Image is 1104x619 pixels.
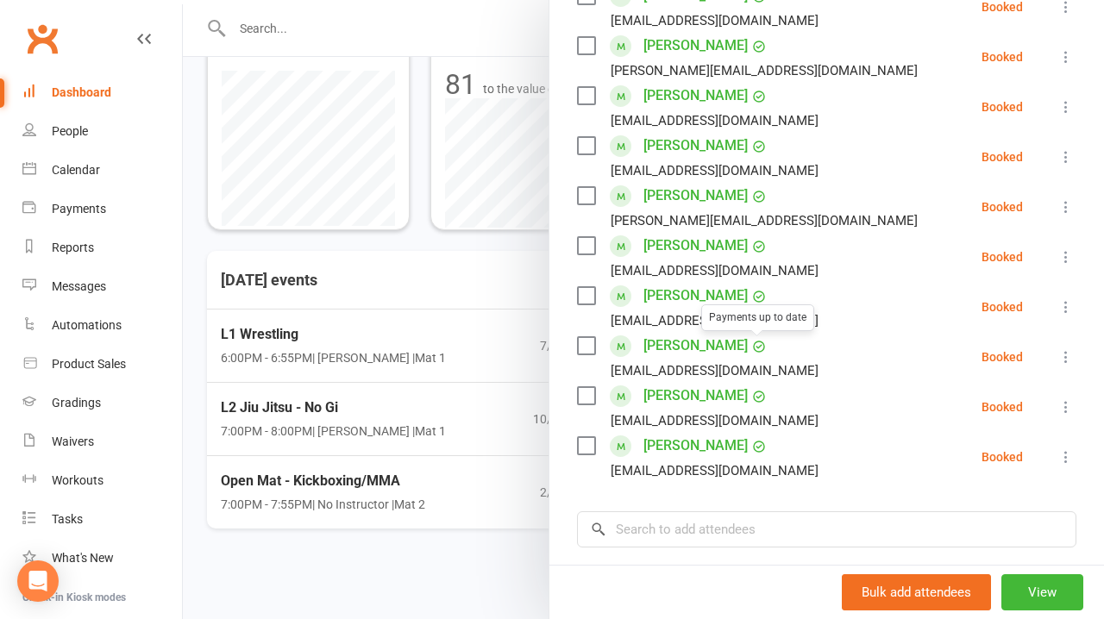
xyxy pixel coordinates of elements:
[577,511,1076,547] input: Search to add attendees
[22,73,182,112] a: Dashboard
[22,267,182,306] a: Messages
[22,306,182,345] a: Automations
[52,318,122,332] div: Automations
[643,432,748,460] a: [PERSON_NAME]
[22,228,182,267] a: Reports
[611,360,819,382] div: [EMAIL_ADDRESS][DOMAIN_NAME]
[611,109,819,132] div: [EMAIL_ADDRESS][DOMAIN_NAME]
[611,460,819,482] div: [EMAIL_ADDRESS][DOMAIN_NAME]
[52,163,100,177] div: Calendar
[22,190,182,228] a: Payments
[52,357,126,371] div: Product Sales
[17,560,59,602] div: Open Intercom Messenger
[22,461,182,500] a: Workouts
[982,101,1023,113] div: Booked
[643,382,748,410] a: [PERSON_NAME]
[52,85,111,99] div: Dashboard
[22,384,182,422] a: Gradings
[22,345,182,384] a: Product Sales
[21,17,64,60] a: Clubworx
[611,9,819,32] div: [EMAIL_ADDRESS][DOMAIN_NAME]
[982,451,1023,463] div: Booked
[643,82,748,109] a: [PERSON_NAME]
[643,132,748,159] a: [PERSON_NAME]
[982,251,1023,263] div: Booked
[611,59,918,82] div: [PERSON_NAME][EMAIL_ADDRESS][DOMAIN_NAME]
[52,279,106,293] div: Messages
[643,332,748,360] a: [PERSON_NAME]
[52,124,88,138] div: People
[982,351,1023,363] div: Booked
[982,201,1023,213] div: Booked
[982,301,1023,313] div: Booked
[611,309,819,332] div: [EMAIL_ADDRESS][DOMAIN_NAME]
[701,304,814,331] div: Payments up to date
[611,410,819,432] div: [EMAIL_ADDRESS][DOMAIN_NAME]
[22,112,182,151] a: People
[643,232,748,259] a: [PERSON_NAME]
[611,259,819,282] div: [EMAIL_ADDRESS][DOMAIN_NAME]
[1001,574,1083,610] button: View
[52,241,94,254] div: Reports
[52,435,94,448] div: Waivers
[52,202,106,216] div: Payments
[842,574,991,610] button: Bulk add attendees
[52,473,103,487] div: Workouts
[643,32,748,59] a: [PERSON_NAME]
[982,151,1023,163] div: Booked
[22,151,182,190] a: Calendar
[52,396,101,410] div: Gradings
[611,159,819,182] div: [EMAIL_ADDRESS][DOMAIN_NAME]
[643,182,748,209] a: [PERSON_NAME]
[982,1,1023,13] div: Booked
[52,551,114,565] div: What's New
[611,209,918,232] div: [PERSON_NAME][EMAIL_ADDRESS][DOMAIN_NAME]
[52,512,83,526] div: Tasks
[22,539,182,578] a: What's New
[643,282,748,309] a: [PERSON_NAME]
[982,401,1023,413] div: Booked
[982,51,1023,63] div: Booked
[22,500,182,539] a: Tasks
[22,422,182,461] a: Waivers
